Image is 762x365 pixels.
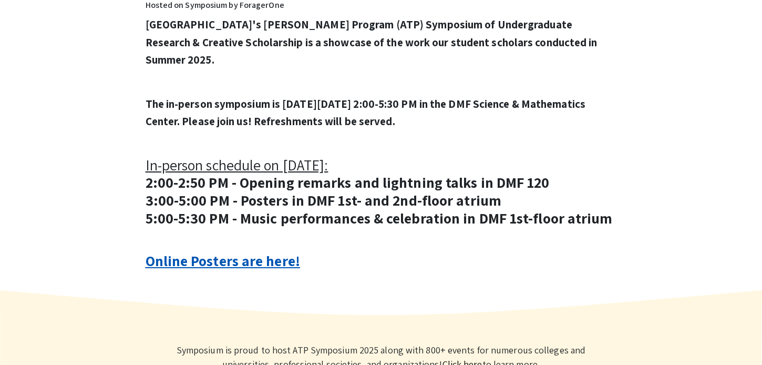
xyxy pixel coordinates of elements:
strong: [GEOGRAPHIC_DATA]'s [PERSON_NAME] Program (ATP) Symposium of Undergraduate Research & Creative Sc... [146,17,598,67]
iframe: Chat [8,318,45,357]
a: Online Posters are here! [146,251,300,270]
strong: 3:00-5:00 PM - Posters in DMF 1st- and 2nd-floor atrium [146,190,502,210]
u: In-person schedule on [DATE]: [146,155,328,175]
strong: 5:00-5:30 PM - Music performances & celebration in DMF 1st-floor atrium [146,208,613,228]
strong: The in-person symposium is [DATE][DATE] 2:00-5:30 PM in the DMF Science & Mathematics Center. Ple... [146,97,586,129]
strong: 2:00-2:50 PM - Opening remarks and lightning talks in DMF 120 [146,173,550,192]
